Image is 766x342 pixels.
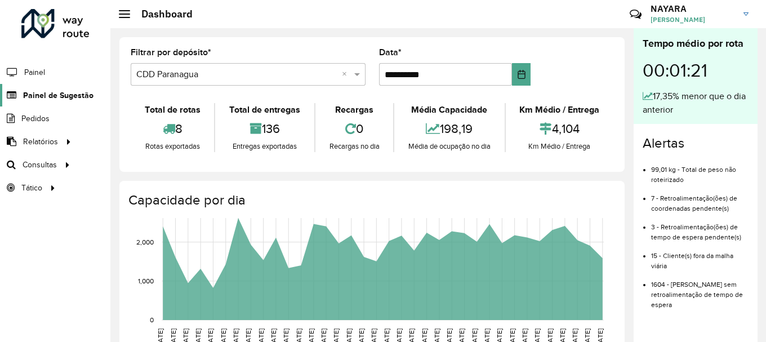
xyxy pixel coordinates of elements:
h3: NAYARA [651,3,735,14]
text: 0 [150,316,154,323]
div: 198,19 [397,117,501,141]
div: 136 [218,117,311,141]
li: 3 - Retroalimentação(ões) de tempo de espera pendente(s) [651,214,749,242]
div: Rotas exportadas [133,141,211,152]
span: Clear all [342,68,351,81]
div: 8 [133,117,211,141]
div: 0 [318,117,390,141]
h4: Capacidade por dia [128,192,613,208]
button: Choose Date [512,63,531,86]
span: Painel de Sugestão [23,90,93,101]
span: [PERSON_NAME] [651,15,735,25]
li: 7 - Retroalimentação(ões) de coordenadas pendente(s) [651,185,749,214]
span: Painel [24,66,45,78]
div: Média de ocupação no dia [397,141,501,152]
li: 15 - Cliente(s) fora da malha viária [651,242,749,271]
div: Recargas [318,103,390,117]
div: Km Médio / Entrega [509,141,611,152]
div: Total de entregas [218,103,311,117]
h2: Dashboard [130,8,193,20]
span: Relatórios [23,136,58,148]
label: Data [379,46,402,59]
div: Tempo médio por rota [643,36,749,51]
div: Recargas no dia [318,141,390,152]
div: Km Médio / Entrega [509,103,611,117]
div: 4,104 [509,117,611,141]
div: 00:01:21 [643,51,749,90]
span: Pedidos [21,113,50,125]
a: Contato Rápido [624,2,648,26]
span: Consultas [23,159,57,171]
text: 1,000 [138,277,154,285]
h4: Alertas [643,135,749,152]
label: Filtrar por depósito [131,46,211,59]
div: Média Capacidade [397,103,501,117]
li: 1604 - [PERSON_NAME] sem retroalimentação de tempo de espera [651,271,749,310]
div: Total de rotas [133,103,211,117]
div: 17,35% menor que o dia anterior [643,90,749,117]
span: Tático [21,182,42,194]
li: 99,01 kg - Total de peso não roteirizado [651,156,749,185]
text: 2,000 [136,238,154,246]
div: Entregas exportadas [218,141,311,152]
